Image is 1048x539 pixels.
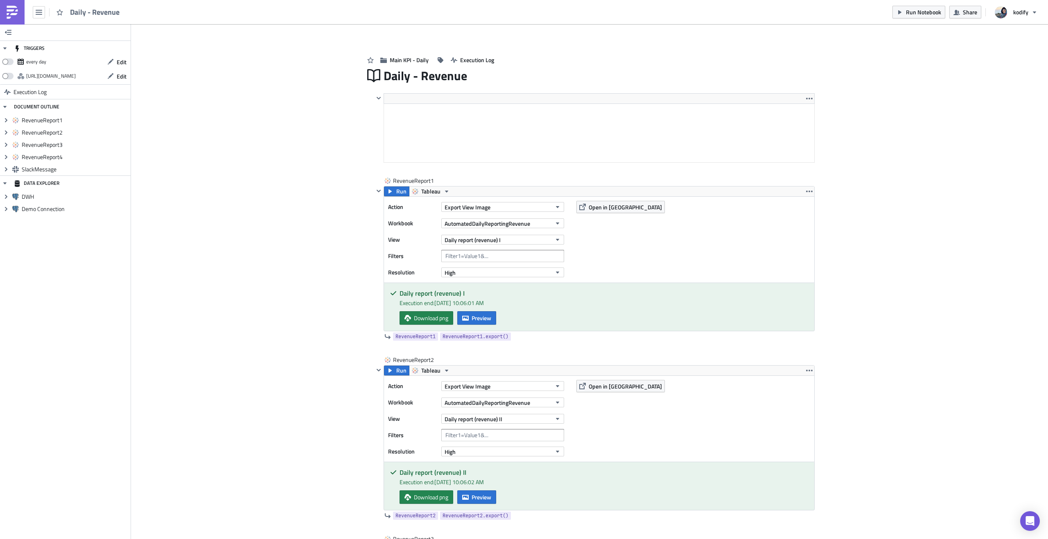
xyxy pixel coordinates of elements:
[400,290,808,296] h5: Daily report (revenue) I
[445,447,456,456] span: High
[400,311,453,325] a: Download png
[384,68,468,83] span: Daily - Revenue
[421,366,440,375] span: Tableau
[589,382,662,391] span: Open in [GEOGRAPHIC_DATA]
[443,332,508,341] span: RevenueReport1.export()
[70,7,120,17] span: Daily - Revenue
[395,332,436,341] span: RevenueReport1
[445,398,530,407] span: AutomatedDailyReportingRevenue
[103,56,131,68] button: Edit
[388,250,437,262] label: Filters
[22,129,129,136] span: RevenueReport2
[1013,8,1028,16] span: kodify
[388,266,437,278] label: Resolution
[441,235,564,245] button: Daily report (revenue) I
[22,193,129,200] span: DWH
[414,314,448,322] span: Download png
[393,177,435,185] span: RevenueReport1
[388,217,437,229] label: Workbook
[388,413,437,425] label: View
[22,141,129,148] span: RevenueReport3
[388,234,437,246] label: View
[374,365,384,375] button: Hide content
[388,380,437,392] label: Action
[421,186,440,196] span: Tableau
[445,203,490,211] span: Export View Image
[447,54,498,66] button: Execution Log
[374,93,384,103] button: Hide content
[393,332,438,341] a: RevenueReport1
[576,380,665,392] button: Open in [GEOGRAPHIC_DATA]
[388,396,437,409] label: Workbook
[576,201,665,213] button: Open in [GEOGRAPHIC_DATA]
[14,176,59,191] div: DATA EXPLORER
[390,56,429,64] span: Main KPI - Daily
[400,469,808,476] h5: Daily report (revenue) II
[384,366,409,375] button: Run
[384,104,814,162] iframe: Rich Text Area
[14,99,59,114] div: DOCUMENT OUTLINE
[409,186,453,196] button: Tableau
[949,6,981,18] button: Share
[409,366,453,375] button: Tableau
[6,6,19,19] img: PushMetrics
[400,299,808,307] div: Execution end: [DATE] 10:06:01 AM
[393,512,438,520] a: RevenueReport2
[906,8,941,16] span: Run Notebook
[376,54,433,66] button: Main KPI - Daily
[26,70,76,82] div: https://pushmetrics.io/api/v1/report/akLK7VOL8B/webhook?token=2c89cd8b996f41dd9e3ed865bf74c885
[441,447,564,456] button: High
[440,512,511,520] a: RevenueReport2.export()
[994,5,1008,19] img: Avatar
[445,236,501,244] span: Daily report (revenue) I
[445,415,502,423] span: Daily report (revenue) II
[445,219,530,228] span: AutomatedDailyReportingRevenue
[457,311,496,325] button: Preview
[22,205,129,213] span: Demo Connection
[441,267,564,277] button: High
[22,153,129,161] span: RevenueReport4
[22,117,129,124] span: RevenueReport1
[14,41,45,56] div: TRIGGERS
[1020,511,1040,531] div: Open Intercom Messenger
[388,429,437,441] label: Filters
[400,478,808,486] div: Execution end: [DATE] 10:06:02 AM
[441,218,564,228] button: AutomatedDailyReportingRevenue
[396,366,407,375] span: Run
[445,382,490,391] span: Export View Image
[457,490,496,504] button: Preview
[441,398,564,407] button: AutomatedDailyReportingRevenue
[892,6,945,18] button: Run Notebook
[22,166,129,173] span: SlackMessage
[441,250,564,262] input: Filter1=Value1&...
[400,490,453,504] a: Download png
[26,56,46,68] div: every day
[384,186,409,196] button: Run
[393,356,435,364] span: RevenueReport2
[443,512,508,520] span: RevenueReport2.export()
[388,201,437,213] label: Action
[395,512,436,520] span: RevenueReport2
[460,56,494,64] span: Execution Log
[117,72,126,81] span: Edit
[103,70,131,83] button: Edit
[472,314,491,322] span: Preview
[441,381,564,391] button: Export View Image
[440,332,511,341] a: RevenueReport1.export()
[472,493,491,501] span: Preview
[441,202,564,212] button: Export View Image
[445,268,456,277] span: High
[117,58,126,66] span: Edit
[396,186,407,196] span: Run
[441,414,564,424] button: Daily report (revenue) II
[374,186,384,196] button: Hide content
[990,3,1042,21] button: kodify
[589,203,662,211] span: Open in [GEOGRAPHIC_DATA]
[441,429,564,441] input: Filter1=Value1&...
[414,493,448,501] span: Download png
[388,445,437,458] label: Resolution
[963,8,977,16] span: Share
[14,85,47,99] span: Execution Log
